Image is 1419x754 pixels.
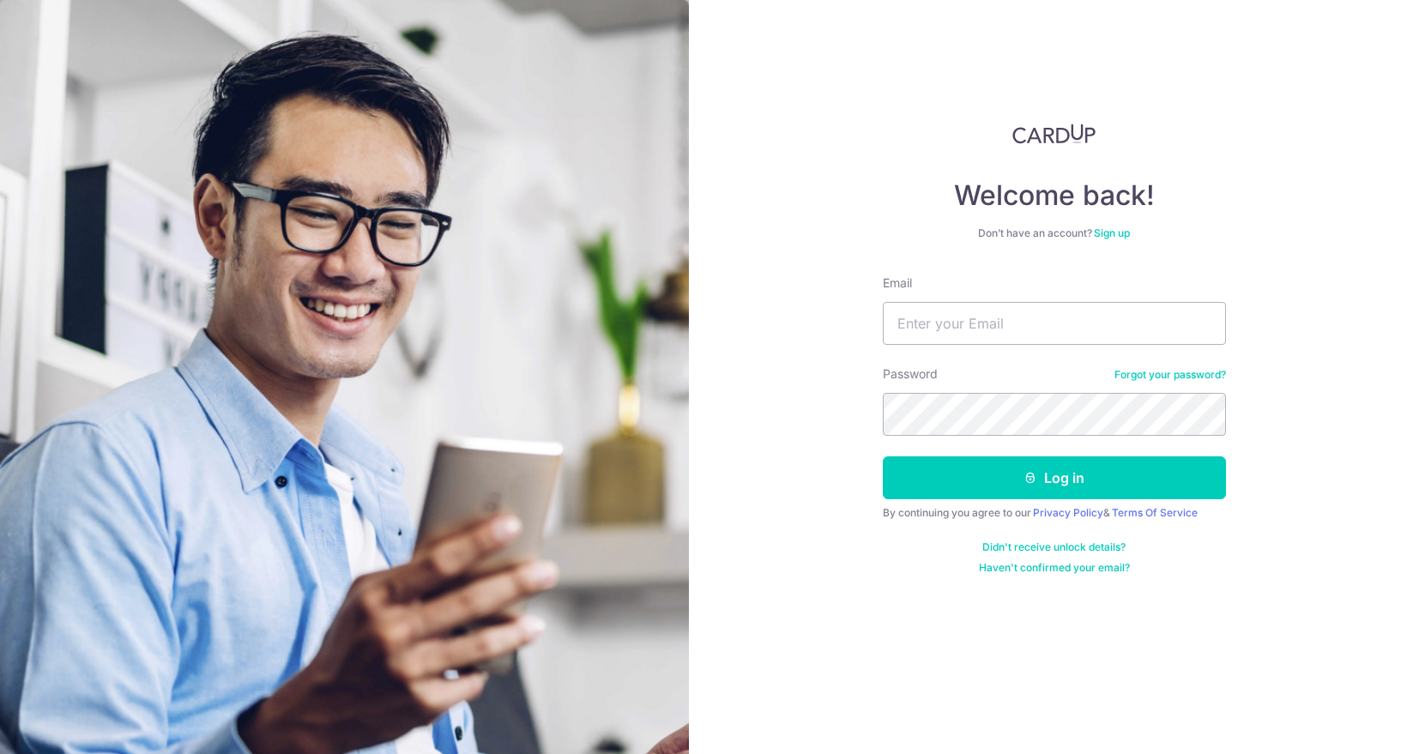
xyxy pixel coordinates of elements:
[982,540,1126,554] a: Didn't receive unlock details?
[1033,506,1103,519] a: Privacy Policy
[883,178,1226,213] h4: Welcome back!
[883,365,938,383] label: Password
[1112,506,1198,519] a: Terms Of Service
[883,456,1226,499] button: Log in
[883,302,1226,345] input: Enter your Email
[883,506,1226,520] div: By continuing you agree to our &
[883,274,912,292] label: Email
[1094,226,1130,239] a: Sign up
[883,226,1226,240] div: Don’t have an account?
[979,561,1130,575] a: Haven't confirmed your email?
[1114,368,1226,382] a: Forgot your password?
[1012,124,1096,144] img: CardUp Logo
